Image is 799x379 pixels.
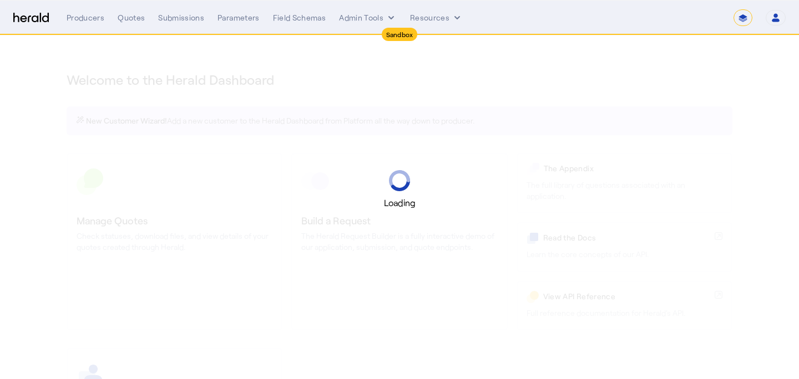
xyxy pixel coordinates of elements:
div: Producers [67,12,104,23]
button: internal dropdown menu [339,12,397,23]
button: Resources dropdown menu [410,12,463,23]
div: Parameters [218,12,260,23]
div: Field Schemas [273,12,326,23]
img: Herald Logo [13,13,49,23]
div: Quotes [118,12,145,23]
div: Sandbox [382,28,418,41]
div: Submissions [158,12,204,23]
